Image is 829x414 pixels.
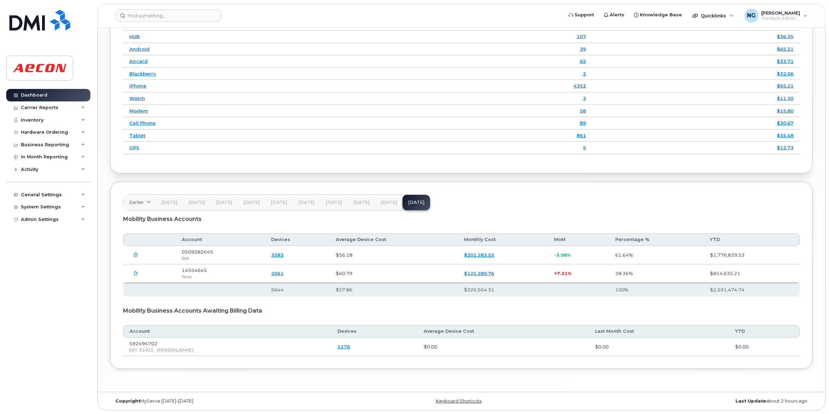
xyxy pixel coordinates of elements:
span: [DATE] [353,200,369,205]
a: Tablet [129,133,145,138]
a: 2 [583,71,586,76]
a: Blackberry [129,71,156,76]
span: Alerts [610,11,624,18]
span: Telus [182,274,192,279]
a: HUB [129,34,140,39]
th: YTD [704,233,800,246]
th: $57.86 [330,283,458,297]
td: 38.36% [609,264,704,283]
th: YTD [729,325,800,338]
td: $0.00 [729,338,800,356]
a: 2061 [271,271,284,276]
div: Mobility Business Accounts [123,210,800,228]
a: $65.21 [777,46,794,52]
div: about 2 hours ago [578,398,813,404]
a: $201,283.55 [464,252,494,258]
strong: Last Update [735,398,766,404]
a: Cell Phone [129,120,156,126]
span: 7.21% [557,271,571,276]
a: 3583 [271,252,284,258]
th: $326,564.31 [458,283,548,297]
a: $30.67 [777,120,794,126]
span: [DATE] [243,200,260,205]
th: Monthly Cost [458,233,548,246]
span: [DATE] [161,200,177,205]
a: Watch [129,96,145,101]
td: $1,776,839.53 [704,246,800,264]
th: Average Device Cost [330,233,458,246]
a: $11.30 [777,96,794,101]
th: Average Device Cost [417,325,589,338]
td: $814,635.21 [704,264,800,283]
th: 5644 [265,283,330,297]
a: $65.21 [777,83,794,89]
a: $32.06 [777,71,794,76]
span: [DATE] [326,200,342,205]
span: 0509282645 [182,249,213,255]
th: Account [123,325,331,338]
a: 861 [577,133,586,138]
a: $35.48 [777,133,794,138]
span: 14554645 [182,267,207,273]
th: Last Month Cost [589,325,729,338]
span: EXT. 51922, [129,347,154,353]
td: $0.00 [589,338,729,356]
a: 39 [580,46,586,52]
th: $2,591,474.74 [704,283,800,297]
span: [DATE] [271,200,287,205]
span: [DATE] [298,200,315,205]
a: 14554645_1260946765_2025-08-01.pdf [129,267,143,279]
a: 3 [583,96,586,101]
td: $56.18 [330,246,458,264]
a: 4352 [574,83,586,89]
span: Quicklinks [701,13,726,18]
a: Knowledge Base [629,8,687,22]
span: [DATE] [188,200,205,205]
a: Aircard [129,58,148,64]
span: Wireless Admin [761,16,800,21]
td: $0.00 [417,338,589,356]
span: Bell [182,256,189,261]
span: [DATE] [381,200,397,205]
a: Earlier [123,195,155,210]
a: Modem [129,108,148,114]
input: Find something... [116,9,221,22]
div: Nicole Guida [740,9,812,23]
a: Android [129,46,149,52]
th: Devices [331,325,417,338]
td: $60.79 [330,264,458,283]
span: -3.98% [554,252,571,258]
span: [PERSON_NAME] [761,10,800,16]
a: Alerts [599,8,629,22]
th: Devices [265,233,330,246]
td: 61.64% [609,246,704,264]
div: Quicklinks [688,9,738,23]
a: $125,280.76 [464,271,494,276]
a: $33.71 [777,58,794,64]
a: 5 [583,145,586,150]
a: Keyboard Shortcuts [436,398,481,404]
strong: Copyright [115,398,140,404]
div: MyServe [DATE]–[DATE] [110,398,344,404]
a: 1176 [338,344,350,349]
a: $12.73 [777,145,794,150]
a: 58 [580,108,586,114]
span: Support [575,11,594,18]
th: 100% [609,283,704,297]
span: NG [747,11,756,20]
th: MoM [548,233,609,246]
span: + [554,271,557,276]
span: Knowledge Base [640,11,682,18]
span: [PERSON_NAME] [157,347,193,353]
a: 65 [580,58,586,64]
a: $15.80 [777,108,794,114]
a: $36.35 [777,34,794,39]
div: Mobility Business Accounts Awaiting Billing Data [123,302,800,320]
a: iPhone [129,83,146,89]
th: Account [176,233,265,246]
a: GPS [129,145,139,150]
a: 89 [580,120,586,126]
a: 107 [577,34,586,39]
span: 592494702 [129,341,157,346]
th: Percentage % [609,233,704,246]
